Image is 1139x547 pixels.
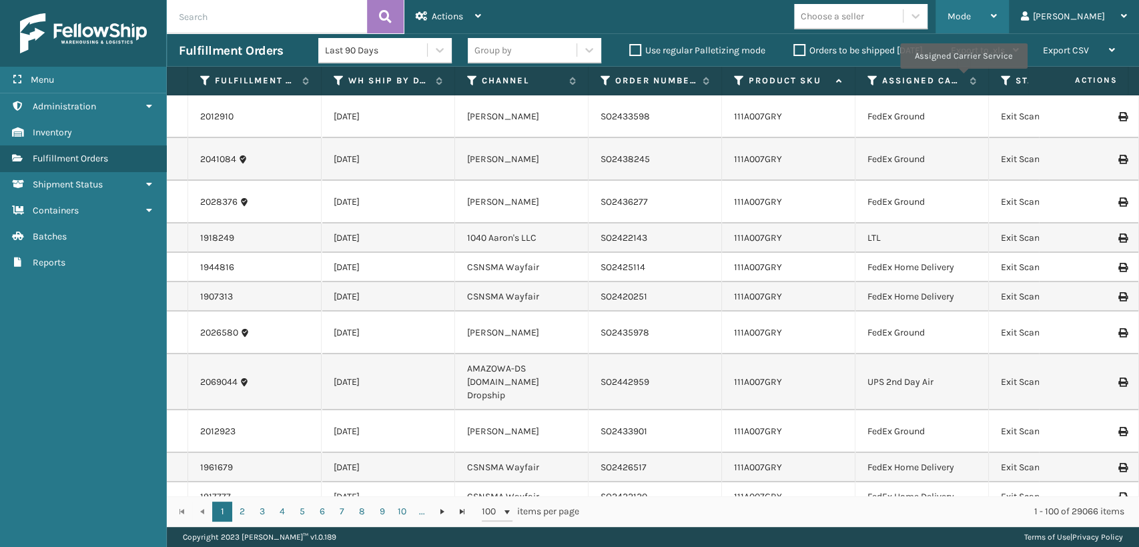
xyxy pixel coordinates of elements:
[200,461,233,474] a: 1961679
[33,127,72,138] span: Inventory
[589,282,722,312] td: SO2420251
[855,482,989,512] td: FedEx Home Delivery
[482,75,562,87] label: Channel
[322,482,455,512] td: [DATE]
[322,95,455,138] td: [DATE]
[734,153,782,165] a: 111A007GRY
[989,453,1122,482] td: Exit Scan
[855,453,989,482] td: FedEx Home Delivery
[589,482,722,512] td: SO2422120
[455,482,589,512] td: CSNSMA Wayfair
[322,453,455,482] td: [DATE]
[179,43,283,59] h3: Fulfillment Orders
[322,253,455,282] td: [DATE]
[322,181,455,223] td: [DATE]
[1016,75,1096,87] label: Status
[734,232,782,243] a: 111A007GRY
[1118,197,1126,207] i: Print Label
[1118,427,1126,436] i: Print Label
[989,95,1122,138] td: Exit Scan
[1024,532,1070,542] a: Terms of Use
[215,75,296,87] label: Fulfillment Order Id
[855,138,989,181] td: FedEx Ground
[455,253,589,282] td: CSNSMA Wayfair
[200,490,231,504] a: 1917777
[989,181,1122,223] td: Exit Scan
[33,101,96,112] span: Administration
[989,482,1122,512] td: Exit Scan
[200,326,238,340] a: 2026580
[455,354,589,410] td: AMAZOWA-DS [DOMAIN_NAME] Dropship
[734,327,782,338] a: 111A007GRY
[200,153,236,166] a: 2041084
[734,462,782,473] a: 111A007GRY
[33,205,79,216] span: Containers
[452,502,472,522] a: Go to the last page
[212,502,232,522] a: 1
[392,502,412,522] a: 10
[589,138,722,181] td: SO2438245
[455,453,589,482] td: CSNSMA Wayfair
[1118,492,1126,502] i: Print Label
[734,426,782,437] a: 111A007GRY
[947,11,971,22] span: Mode
[1024,527,1123,547] div: |
[455,282,589,312] td: CSNSMA Wayfair
[734,491,782,502] a: 111A007GRY
[855,282,989,312] td: FedEx Home Delivery
[33,257,65,268] span: Reports
[200,376,238,389] a: 2069044
[855,253,989,282] td: FedEx Home Delivery
[629,45,765,56] label: Use regular Palletizing mode
[33,231,67,242] span: Batches
[1032,69,1125,91] span: Actions
[793,45,923,56] label: Orders to be shipped [DATE]
[882,75,963,87] label: Assigned Carrier Service
[734,261,782,273] a: 111A007GRY
[325,43,428,57] div: Last 90 Days
[200,261,234,274] a: 1944816
[734,111,782,122] a: 111A007GRY
[589,453,722,482] td: SO2426517
[1118,292,1126,302] i: Print Label
[322,312,455,354] td: [DATE]
[33,153,108,164] span: Fulfillment Orders
[332,502,352,522] a: 7
[801,9,864,23] div: Choose a seller
[322,223,455,253] td: [DATE]
[455,223,589,253] td: 1040 Aaron's LLC
[252,502,272,522] a: 3
[457,506,468,517] span: Go to the last page
[31,74,54,85] span: Menu
[455,312,589,354] td: [PERSON_NAME]
[474,43,512,57] div: Group by
[200,425,236,438] a: 2012923
[749,75,829,87] label: Product SKU
[292,502,312,522] a: 5
[1118,233,1126,243] i: Print BOL
[989,410,1122,453] td: Exit Scan
[1118,328,1126,338] i: Print Label
[951,45,1005,56] span: Export to .xls
[989,312,1122,354] td: Exit Scan
[455,410,589,453] td: [PERSON_NAME]
[855,312,989,354] td: FedEx Ground
[312,502,332,522] a: 6
[589,223,722,253] td: SO2422143
[200,110,234,123] a: 2012910
[372,502,392,522] a: 9
[482,505,502,518] span: 100
[412,502,432,522] a: ...
[989,223,1122,253] td: Exit Scan
[455,181,589,223] td: [PERSON_NAME]
[33,179,103,190] span: Shipment Status
[989,282,1122,312] td: Exit Scan
[989,354,1122,410] td: Exit Scan
[589,312,722,354] td: SO2435978
[200,195,238,209] a: 2028376
[1118,463,1126,472] i: Print Label
[589,95,722,138] td: SO2433598
[1118,378,1126,387] i: Print Label
[200,231,234,245] a: 1918249
[437,506,448,517] span: Go to the next page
